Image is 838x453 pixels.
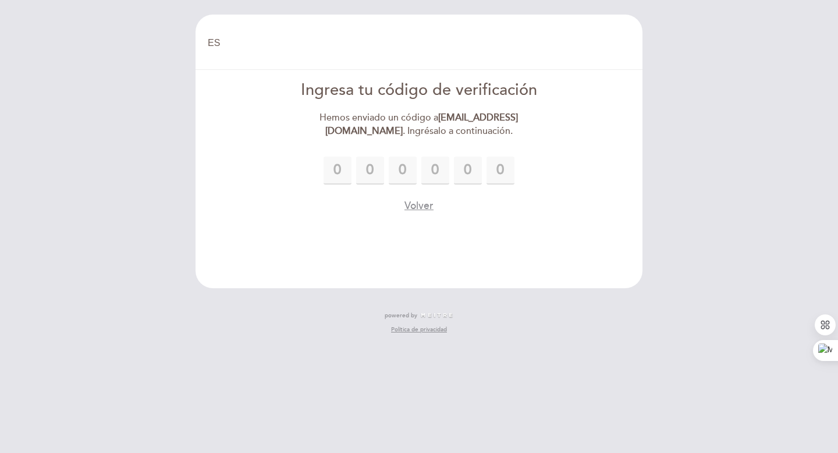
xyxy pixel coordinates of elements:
[389,157,417,185] input: 0
[286,79,553,102] div: Ingresa tu código de verificación
[286,111,553,138] div: Hemos enviado un código a . Ingrésalo a continuación.
[487,157,514,185] input: 0
[404,199,434,213] button: Volver
[325,112,519,137] strong: [EMAIL_ADDRESS][DOMAIN_NAME]
[385,312,453,320] a: powered by
[454,157,482,185] input: 0
[421,157,449,185] input: 0
[420,313,453,318] img: MEITRE
[324,157,351,185] input: 0
[391,325,447,334] a: Política de privacidad
[385,312,417,320] span: powered by
[356,157,384,185] input: 0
